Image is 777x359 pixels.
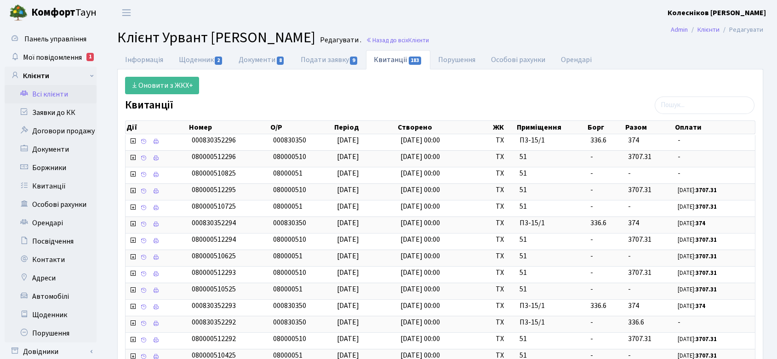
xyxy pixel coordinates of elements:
[337,185,359,195] span: [DATE]
[496,334,512,344] span: ТХ
[400,301,440,311] span: [DATE] 00:00
[668,8,766,18] b: Колесніков [PERSON_NAME]
[337,334,359,344] span: [DATE]
[125,77,199,94] a: Оновити з ЖКХ+
[5,140,97,159] a: Документи
[277,57,284,65] span: 8
[496,201,512,212] span: ТХ
[696,203,717,211] b: 3707.31
[628,185,651,195] span: 3707.31
[337,284,359,294] span: [DATE]
[125,99,173,112] label: Квитанції
[333,121,397,134] th: Період
[273,185,306,195] span: 080000510
[483,50,553,69] a: Особові рахунки
[697,25,720,34] a: Клієнти
[5,195,97,214] a: Особові рахунки
[696,186,717,194] b: 3707.31
[655,97,754,114] input: Пошук...
[5,159,97,177] a: Боржники
[520,317,583,328] span: П3-15/1
[273,135,306,145] span: 000830350
[696,219,705,228] b: 374
[337,251,359,261] span: [DATE]
[318,36,361,45] small: Редагувати .
[496,234,512,245] span: ТХ
[273,251,303,261] span: 08000051
[520,334,583,344] span: 51
[192,268,236,278] span: 080000512293
[188,121,269,134] th: Номер
[5,30,97,48] a: Панель управління
[520,284,583,295] span: 51
[337,152,359,162] span: [DATE]
[678,285,717,294] small: [DATE]:
[400,185,440,195] span: [DATE] 00:00
[520,135,583,146] span: П3-15/1
[23,52,82,63] span: Мої повідомлення
[408,36,429,45] span: Клієнти
[628,168,631,178] span: -
[31,5,97,21] span: Таун
[273,317,306,327] span: 000830350
[696,335,717,343] b: 3707.31
[628,152,651,162] span: 3707.31
[192,185,236,195] span: 080000512295
[520,301,583,311] span: П3-15/1
[628,317,644,327] span: 336.6
[400,135,440,145] span: [DATE] 00:00
[678,252,717,261] small: [DATE]:
[696,285,717,294] b: 3707.31
[590,268,593,278] span: -
[520,251,583,262] span: 51
[590,234,593,245] span: -
[696,252,717,261] b: 3707.31
[231,50,292,69] a: Документи
[337,135,359,145] span: [DATE]
[696,269,717,277] b: 3707.31
[400,218,440,228] span: [DATE] 00:00
[590,334,593,344] span: -
[553,50,600,69] a: Орендарі
[400,284,440,294] span: [DATE] 00:00
[516,121,587,134] th: Приміщення
[126,121,188,134] th: Дії
[492,121,515,134] th: ЖК
[117,27,315,48] span: Клієнт Урвант [PERSON_NAME]
[496,152,512,162] span: ТХ
[273,201,303,211] span: 08000051
[430,50,483,69] a: Порушення
[590,201,593,211] span: -
[400,268,440,278] span: [DATE] 00:00
[587,121,624,134] th: Борг
[671,25,688,34] a: Admin
[657,20,777,40] nav: breadcrumb
[590,152,593,162] span: -
[409,57,422,65] span: 183
[520,152,583,162] span: 51
[720,25,763,35] li: Редагувати
[678,236,717,244] small: [DATE]:
[171,50,231,69] a: Щоденник
[337,201,359,211] span: [DATE]
[5,48,97,67] a: Мої повідомлення1
[86,53,94,61] div: 1
[192,317,236,327] span: 000830352292
[496,185,512,195] span: ТХ
[397,121,492,134] th: Створено
[496,168,512,179] span: ТХ
[628,301,639,311] span: 374
[5,287,97,306] a: Автомобілі
[5,232,97,251] a: Посвідчення
[628,251,631,261] span: -
[5,269,97,287] a: Адреси
[273,168,303,178] span: 08000051
[674,121,755,134] th: Оплати
[273,152,306,162] span: 080000510
[400,251,440,261] span: [DATE] 00:00
[590,218,606,228] span: 336.6
[696,302,705,310] b: 374
[520,218,583,228] span: П3-15/1
[496,218,512,228] span: ТХ
[520,201,583,212] span: 51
